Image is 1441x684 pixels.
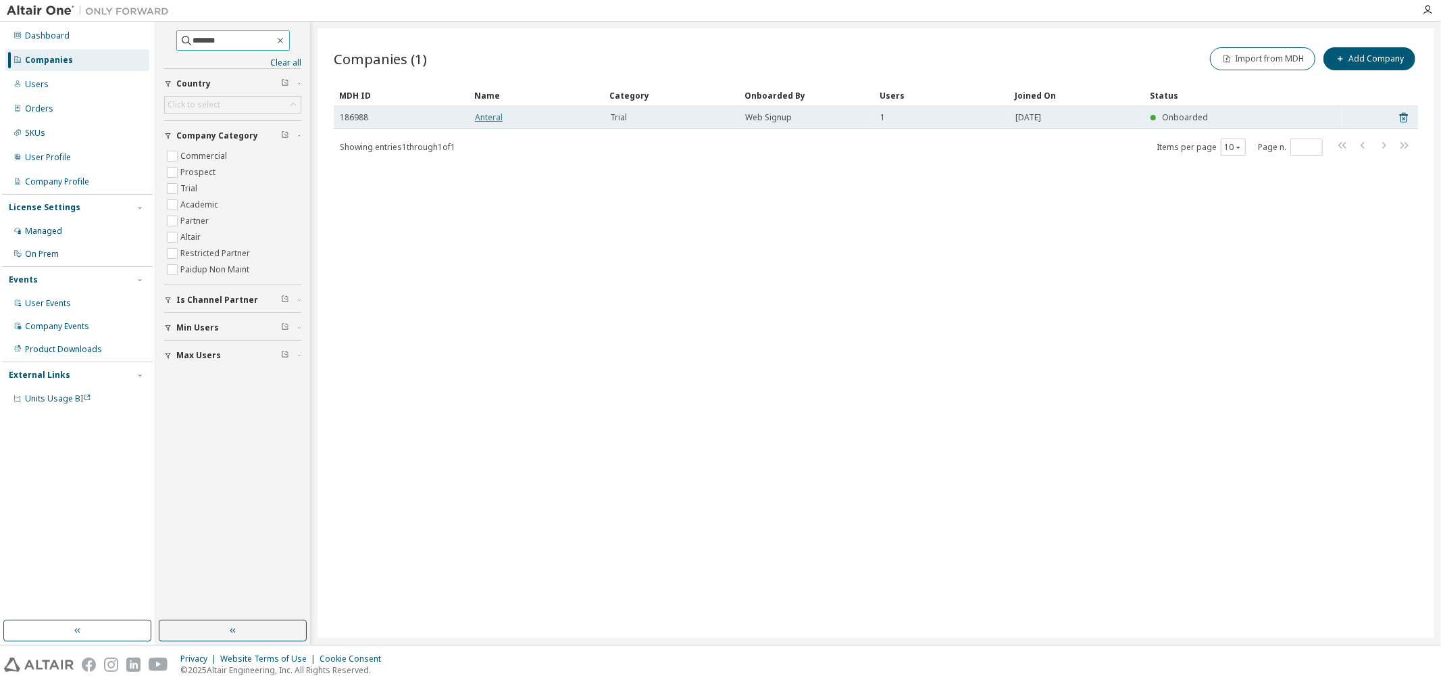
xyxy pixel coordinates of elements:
div: Click to select [165,97,301,113]
img: instagram.svg [104,658,118,672]
div: Privacy [180,654,220,664]
span: Min Users [176,322,219,333]
div: Click to select [168,99,220,110]
img: youtube.svg [149,658,168,672]
span: Web Signup [745,112,792,123]
button: 10 [1224,142,1242,153]
a: Clear all [164,57,301,68]
label: Paidup Non Maint [180,262,252,278]
label: Commercial [180,148,230,164]
button: Add Company [1323,47,1415,70]
span: Onboarded [1162,112,1208,123]
div: MDH ID [339,84,463,106]
div: Website Terms of Use [220,654,320,664]
button: Max Users [164,341,301,370]
div: Name [474,84,599,106]
span: Is Channel Partner [176,295,258,306]
div: Dashboard [25,30,70,41]
a: Anteral [475,112,503,123]
div: Joined On [1015,84,1139,106]
div: On Prem [25,249,59,260]
label: Prospect [180,164,218,180]
img: Altair One [7,4,176,18]
div: Category [609,84,734,106]
div: Events [9,274,38,285]
div: External Links [9,370,70,381]
div: Company Events [25,321,89,332]
span: Units Usage BI [25,393,91,404]
div: Onboarded By [744,84,869,106]
label: Trial [180,180,200,197]
button: Is Channel Partner [164,285,301,315]
img: altair_logo.svg [4,658,74,672]
div: User Events [25,298,71,309]
div: Companies [25,55,73,66]
label: Altair [180,229,203,245]
span: Companies (1) [334,49,427,68]
span: 186988 [340,112,368,123]
span: Items per page [1157,139,1246,156]
div: Company Profile [25,176,89,187]
div: Users [880,84,1004,106]
img: facebook.svg [82,658,96,672]
div: License Settings [9,202,80,213]
div: Orders [25,103,53,114]
span: Country [176,78,211,89]
img: linkedin.svg [126,658,141,672]
div: User Profile [25,152,71,163]
label: Academic [180,197,221,213]
span: Showing entries 1 through 1 of 1 [340,141,455,153]
span: Clear filter [281,322,289,333]
span: Trial [610,112,627,123]
button: Min Users [164,313,301,343]
span: Clear filter [281,295,289,306]
span: Clear filter [281,130,289,141]
div: Cookie Consent [320,654,389,664]
div: Users [25,79,49,90]
span: 1 [880,112,885,123]
span: Company Category [176,130,258,141]
p: © 2025 Altair Engineering, Inc. All Rights Reserved. [180,664,389,676]
div: Managed [25,226,62,237]
label: Partner [180,213,211,229]
button: Company Category [164,121,301,151]
span: [DATE] [1015,112,1041,123]
div: SKUs [25,128,45,139]
span: Max Users [176,350,221,361]
span: Clear filter [281,350,289,361]
span: Page n. [1258,139,1323,156]
button: Country [164,69,301,99]
div: Product Downloads [25,344,102,355]
span: Clear filter [281,78,289,89]
button: Import from MDH [1210,47,1315,70]
label: Restricted Partner [180,245,253,262]
div: Status [1150,84,1337,106]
